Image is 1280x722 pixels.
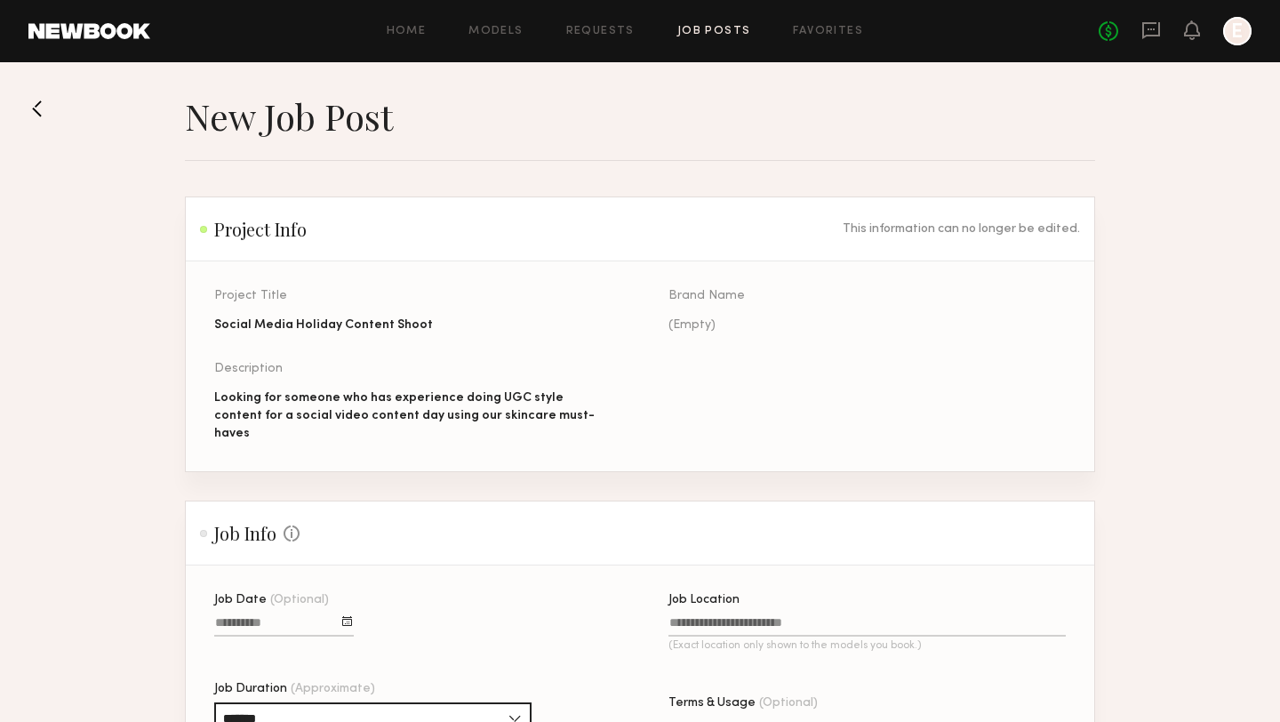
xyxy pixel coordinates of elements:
div: Job Date [214,594,354,606]
a: Models [468,26,523,37]
h2: Project Info [200,219,307,240]
div: Social Media Holiday Content Shoot [214,317,612,334]
span: (Optional) [759,697,818,710]
p: (Exact location only shown to the models you book.) [668,640,1066,651]
input: Job Location(Exact location only shown to the models you book.) [668,616,1066,637]
a: Home [387,26,427,37]
div: Terms & Usage [668,697,1066,710]
div: Looking for someone who has experience doing UGC style content for a social video content day usi... [214,389,612,443]
div: This information can no longer be edited. [843,223,1080,236]
a: Favorites [793,26,863,37]
div: Job Location [668,594,1066,606]
span: (Approximate) [291,683,375,695]
h1: New Job Post [185,94,393,139]
div: Description [214,363,612,375]
a: Job Posts [677,26,751,37]
a: E [1223,17,1252,45]
div: Job Duration [214,683,532,695]
h2: Job Info [200,523,300,544]
span: (Optional) [270,594,329,606]
a: Requests [566,26,635,37]
div: Project Title [214,290,612,302]
div: (Empty) [668,317,1066,334]
div: Brand Name [668,290,1066,302]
